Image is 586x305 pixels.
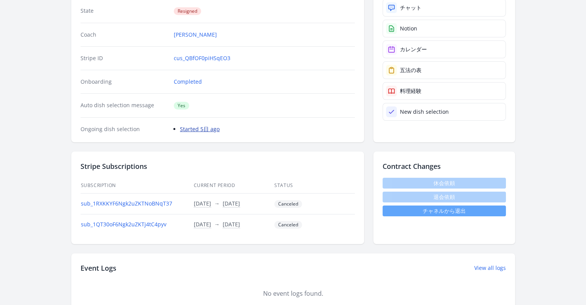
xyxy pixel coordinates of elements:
a: Notion [383,20,506,37]
span: Canceled [274,200,302,208]
div: Notion [400,25,417,32]
h2: Event Logs [81,263,116,273]
dt: Auto dish selection message [81,101,168,110]
h2: Stripe Subscriptions [81,161,355,172]
a: View all logs [474,264,506,272]
div: New dish selection [400,108,449,116]
button: [DATE] [223,200,240,207]
dt: State [81,7,168,15]
button: [DATE] [223,221,240,228]
a: sub_1RXKKYF6Ngk2uZKTNoBNqT37 [81,200,172,207]
span: → [214,221,220,228]
span: Yes [174,102,189,110]
a: cus_QBfOF0piHSqEO3 [174,54,230,62]
th: Status [274,178,354,194]
div: カレンダー [400,45,427,53]
div: 料理経験 [400,87,421,95]
th: Subscription [81,178,193,194]
a: Completed [174,78,202,86]
a: [PERSON_NAME] [174,31,217,39]
h2: Contract Changes [383,161,506,172]
button: [DATE] [194,221,211,228]
dt: Coach [81,31,168,39]
dt: Ongoing dish selection [81,125,168,133]
dt: Onboarding [81,78,168,86]
th: Current Period [193,178,274,194]
dt: Stripe ID [81,54,168,62]
button: [DATE] [194,200,211,207]
span: → [214,200,220,207]
a: カレンダー [383,40,506,58]
span: 休会依頼 [383,178,506,189]
a: sub_1QT30oF6Ngk2uZKTj4tC4pyv [81,221,166,228]
a: Started 5日 ago [180,125,220,133]
span: Resigned [174,7,201,15]
a: チャネルから退出 [383,206,506,216]
a: 五法の表 [383,61,506,79]
div: 五法の表 [400,66,421,74]
a: 料理経験 [383,82,506,100]
div: No event logs found. [81,289,506,298]
span: 退会依頼 [383,192,506,202]
a: New dish selection [383,103,506,121]
div: チャット [400,4,421,12]
span: Canceled [274,221,302,229]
